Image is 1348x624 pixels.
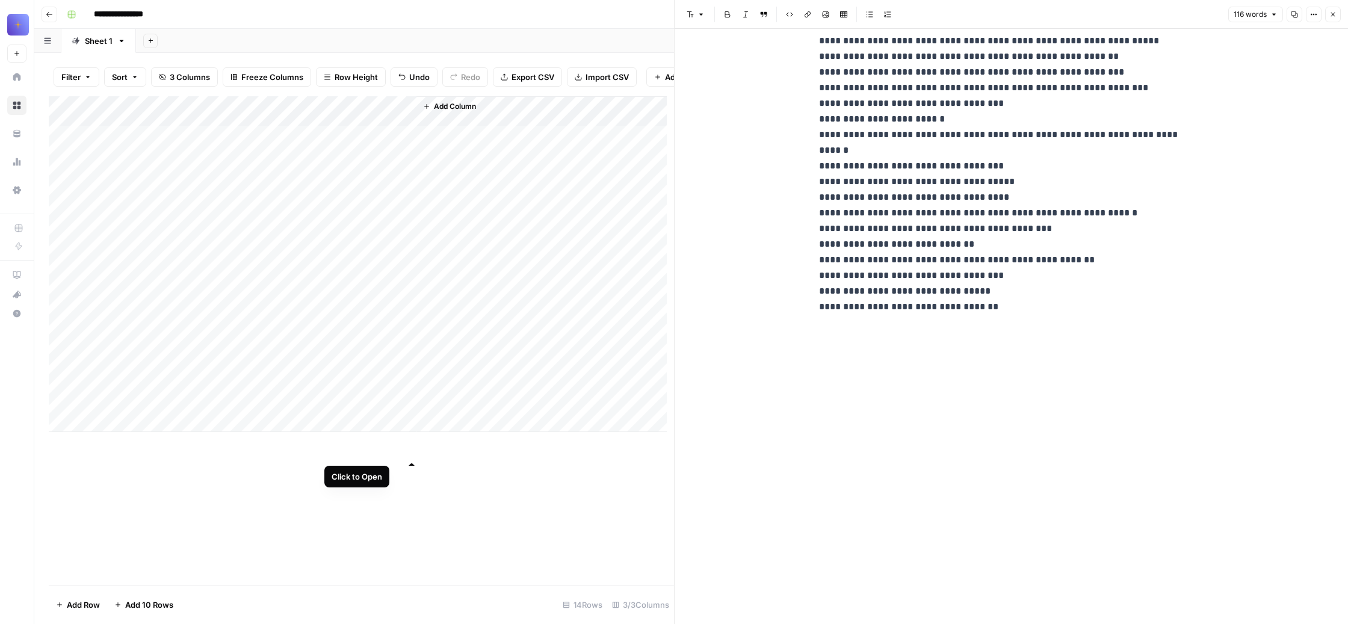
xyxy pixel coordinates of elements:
button: Add 10 Rows [107,595,181,614]
div: What's new? [8,285,26,303]
button: Import CSV [567,67,637,87]
button: Undo [391,67,437,87]
button: Row Height [316,67,386,87]
span: Import CSV [586,71,629,83]
button: Export CSV [493,67,562,87]
a: Sheet 1 [61,29,136,53]
a: AirOps Academy [7,265,26,285]
img: PC Logo [7,14,29,36]
div: 3/3 Columns [607,595,674,614]
div: Sheet 1 [85,35,113,47]
a: Usage [7,152,26,171]
span: Add Column [434,101,476,112]
span: Undo [409,71,430,83]
div: Click to Open [332,471,382,483]
span: Row Height [335,71,378,83]
button: Freeze Columns [223,67,311,87]
span: Sort [112,71,128,83]
button: Add Row [49,595,107,614]
button: What's new? [7,285,26,304]
button: 3 Columns [151,67,218,87]
span: Filter [61,71,81,83]
button: Filter [54,67,99,87]
a: Your Data [7,124,26,143]
a: Browse [7,96,26,115]
span: Export CSV [512,71,554,83]
span: Freeze Columns [241,71,303,83]
span: Add Column [665,71,711,83]
span: Redo [461,71,480,83]
button: Redo [442,67,488,87]
span: 3 Columns [170,71,210,83]
span: 116 words [1234,9,1267,20]
button: Add Column [418,99,481,114]
div: 14 Rows [558,595,607,614]
button: 116 words [1228,7,1283,22]
button: Sort [104,67,146,87]
button: Add Column [646,67,719,87]
span: Add 10 Rows [125,599,173,611]
button: Workspace: PC [7,10,26,40]
button: Help + Support [7,304,26,323]
a: Home [7,67,26,87]
a: Settings [7,181,26,200]
span: Add Row [67,599,100,611]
